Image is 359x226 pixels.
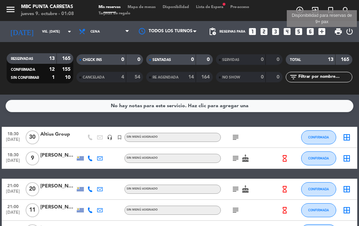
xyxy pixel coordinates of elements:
strong: 0 [277,75,281,80]
span: Sin menú asignado [127,157,158,159]
i: [DATE] [5,25,39,39]
strong: 0 [261,57,264,62]
span: CONFIRMADA [308,208,329,212]
span: [DATE] [4,158,22,166]
div: [PERSON_NAME] [40,182,75,190]
span: Sin menú asignado [127,208,158,211]
span: print [334,27,343,36]
span: Reservas para [219,30,245,34]
span: 11 [26,203,39,217]
i: add_circle_outline [296,6,304,14]
span: RE AGENDADA [153,76,178,79]
button: CONFIRMADA [301,203,336,217]
span: Sin menú asignado [127,136,158,138]
i: search [342,6,350,14]
i: subject [231,154,240,163]
strong: 13 [328,57,333,62]
div: Disponibilidad para reservas de 9+ pax [287,12,357,25]
span: NO SHOW [222,76,240,79]
strong: 164 [201,75,211,80]
i: menu [5,4,16,15]
div: [PERSON_NAME] [40,151,75,159]
i: border_all [343,185,351,193]
strong: 0 [121,57,124,62]
input: Filtrar por nombre... [298,73,352,81]
button: CONFIRMADA [301,151,336,165]
i: turned_in_not [117,135,122,140]
i: looks_one [248,27,257,36]
i: filter_list [289,73,298,81]
i: hourglass_empty [281,155,289,162]
strong: 165 [62,56,72,61]
strong: 0 [277,57,281,62]
span: Disponibilidad [159,5,192,9]
i: looks_5 [294,27,303,36]
div: LOG OUT [345,21,354,42]
span: 30 [26,130,39,144]
div: Altius Group [40,130,75,138]
strong: 13 [49,56,55,61]
i: looks_6 [306,27,315,36]
button: CONFIRMADA [301,182,336,196]
span: [DATE] [4,210,22,218]
i: power_settings_new [345,27,354,36]
div: [PERSON_NAME] [40,203,75,211]
span: CHECK INS [83,58,102,62]
span: CONFIRMADA [308,187,329,191]
span: Sin menú asignado [127,187,158,190]
i: exit_to_app [311,6,319,14]
i: add_box [317,27,326,36]
span: Mapa de mesas [124,5,159,9]
span: fiber_manual_record [222,2,226,6]
i: looks_3 [271,27,280,36]
strong: 0 [191,57,194,62]
span: SIN CONFIRMAR [11,76,39,80]
span: Mis reservas [95,5,124,9]
span: CANCELADA [83,76,104,79]
span: Pre-acceso [227,5,253,9]
div: jueves 9. octubre - 01:08 [21,11,74,18]
i: subject [231,185,240,193]
div: No hay notas para este servicio. Haz clic para agregar una [111,102,249,110]
span: RESERVADAS [11,57,33,61]
span: [DATE] [4,189,22,197]
strong: 1 [52,75,55,80]
span: Tarjetas de regalo [95,12,134,15]
strong: 14 [188,75,194,80]
span: 21:00 [4,181,22,189]
i: subject [231,133,240,142]
span: SENTADAS [153,58,171,62]
strong: 12 [49,67,55,72]
span: 9 [26,151,39,165]
button: menu [5,4,16,17]
strong: 0 [261,75,264,80]
strong: 165 [341,57,351,62]
span: pending_actions [208,27,217,36]
i: cake [241,185,250,193]
strong: 54 [135,75,142,80]
i: border_all [343,206,351,214]
span: TOTAL [290,58,301,62]
span: 21:00 [4,202,22,210]
span: 20 [26,182,39,196]
i: hourglass_empty [281,185,289,193]
span: CONFIRMADA [11,68,35,71]
button: CONFIRMADA [301,130,336,144]
i: arrow_drop_down [65,27,74,36]
i: cake [241,154,250,163]
i: hourglass_empty [281,206,289,214]
strong: 155 [62,67,72,72]
span: 18:30 [4,129,22,137]
span: CONFIRMADA [308,135,329,139]
span: Cena [90,30,100,34]
strong: 4 [121,75,124,80]
span: 18:30 [4,150,22,158]
strong: 0 [207,57,211,62]
strong: 10 [65,75,72,80]
span: CONFIRMADA [308,156,329,160]
i: border_all [343,154,351,163]
strong: 0 [137,57,142,62]
i: turned_in_not [326,6,335,14]
div: MBC Punta Carretas [21,4,74,11]
i: looks_4 [283,27,292,36]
